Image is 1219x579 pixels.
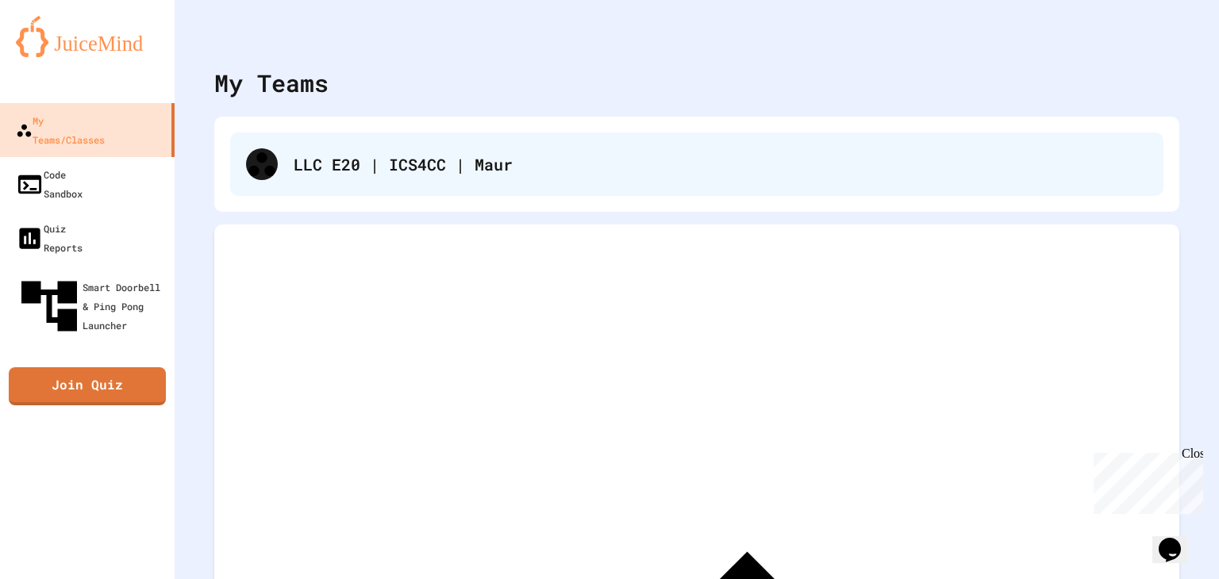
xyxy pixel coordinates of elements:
[1152,516,1203,563] iframe: chat widget
[230,132,1163,196] div: LLC E20 | ICS4CC | Maur
[16,16,159,57] img: logo-orange.svg
[6,6,110,101] div: Chat with us now!Close
[1087,447,1203,514] iframe: chat widget
[294,152,1148,176] div: LLC E20 | ICS4CC | Maur
[214,65,329,101] div: My Teams
[16,219,83,257] div: Quiz Reports
[16,111,105,149] div: My Teams/Classes
[16,165,83,203] div: Code Sandbox
[16,273,168,339] div: Smart Doorbell & Ping Pong Launcher
[9,367,166,405] a: Join Quiz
